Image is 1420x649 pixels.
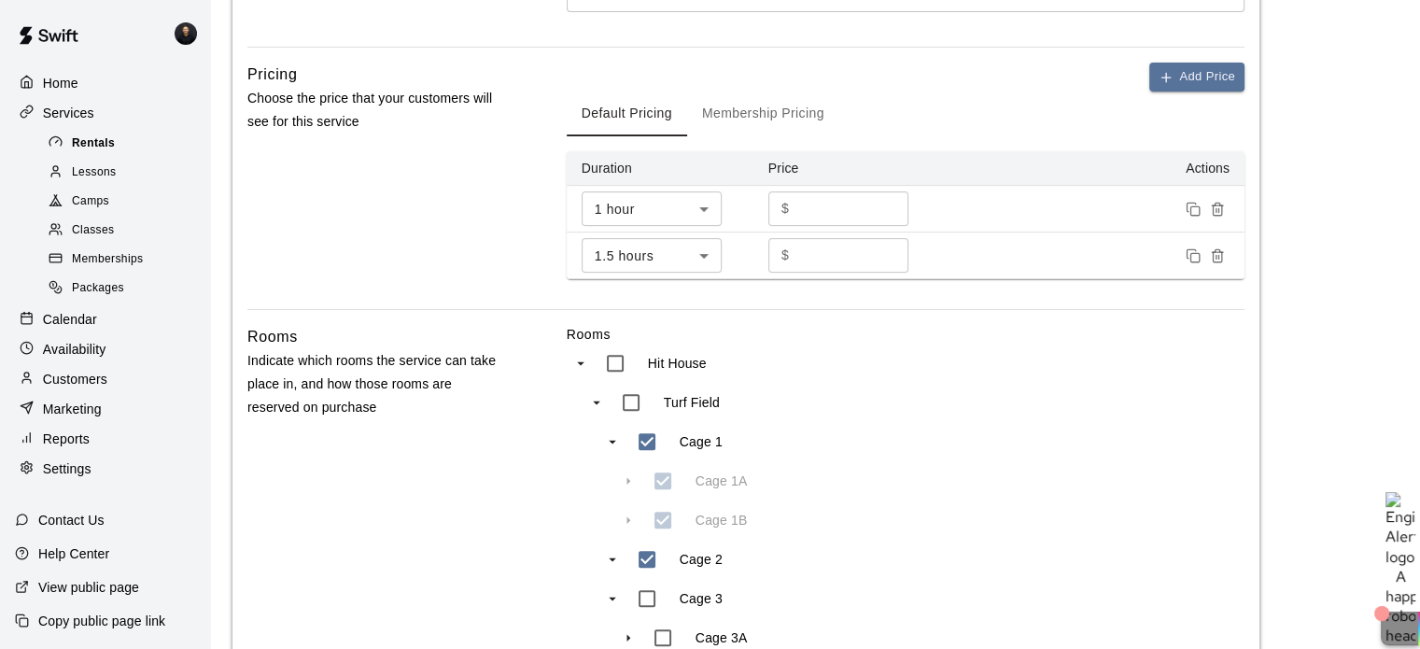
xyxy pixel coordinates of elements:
[72,250,143,269] span: Memberships
[696,511,748,529] p: Cage 1B
[687,92,839,136] button: Membership Pricing
[664,393,720,412] p: Turf Field
[753,151,940,186] th: Price
[15,305,195,333] a: Calendar
[38,578,139,597] p: View public page
[175,22,197,45] img: Gregory Lewandoski
[567,325,1244,344] label: Rooms
[1205,244,1230,268] button: Remove price
[43,340,106,359] p: Availability
[1181,244,1205,268] button: Duplicate price
[15,69,195,97] a: Home
[72,134,115,153] span: Rentals
[72,163,117,182] span: Lessons
[696,628,748,647] p: Cage 3A
[1149,63,1244,92] button: Add Price
[15,99,195,127] a: Services
[15,425,195,453] a: Reports
[45,218,203,244] div: Classes
[43,370,107,388] p: Customers
[72,192,109,211] span: Camps
[45,131,203,157] div: Rentals
[567,92,687,136] button: Default Pricing
[582,191,722,226] div: 1 hour
[45,275,210,303] a: Packages
[45,129,210,158] a: Rentals
[45,188,210,217] a: Camps
[15,335,195,363] a: Availability
[15,395,195,423] a: Marketing
[781,199,789,219] p: $
[43,74,78,92] p: Home
[15,365,195,393] a: Customers
[45,246,210,275] a: Memberships
[45,189,203,215] div: Camps
[45,275,203,302] div: Packages
[247,87,507,134] p: Choose the price that your customers will see for this service
[43,430,90,448] p: Reports
[45,158,210,187] a: Lessons
[247,349,507,420] p: Indicate which rooms the service can take place in, and how those rooms are reserved on purchase
[45,247,203,273] div: Memberships
[43,104,94,122] p: Services
[45,160,203,186] div: Lessons
[696,472,748,490] p: Cage 1A
[38,544,109,563] p: Help Center
[38,511,105,529] p: Contact Us
[940,151,1244,186] th: Actions
[1181,197,1205,221] button: Duplicate price
[582,238,722,273] div: 1.5 hours
[43,400,102,418] p: Marketing
[648,354,707,373] p: Hit House
[680,432,723,451] p: Cage 1
[43,459,91,478] p: Settings
[171,15,210,52] div: Gregory Lewandoski
[15,455,195,483] a: Settings
[43,310,97,329] p: Calendar
[72,221,114,240] span: Classes
[38,612,165,630] p: Copy public page link
[247,325,298,349] h6: Rooms
[247,63,297,87] h6: Pricing
[680,550,723,569] p: Cage 2
[1205,197,1230,221] button: Remove price
[567,151,753,186] th: Duration
[781,246,789,265] p: $
[45,217,210,246] a: Classes
[680,589,723,608] p: Cage 3
[72,279,124,298] span: Packages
